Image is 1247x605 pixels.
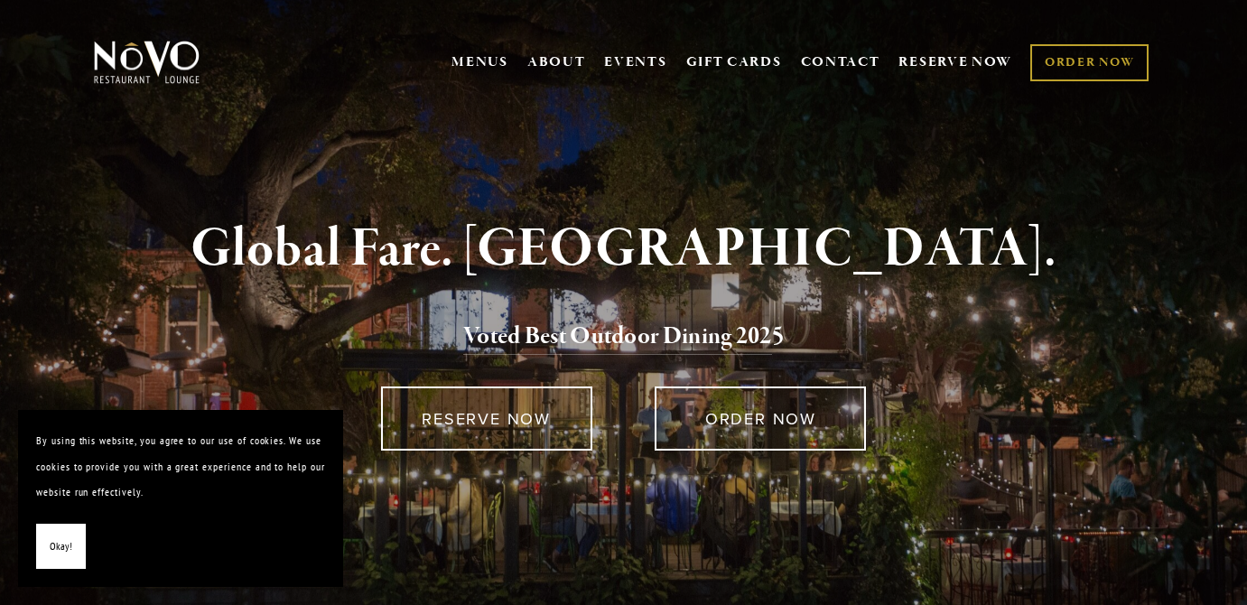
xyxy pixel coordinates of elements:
a: EVENTS [604,53,666,71]
a: ORDER NOW [655,386,866,451]
section: Cookie banner [18,410,343,587]
a: Voted Best Outdoor Dining 202 [463,321,772,355]
strong: Global Fare. [GEOGRAPHIC_DATA]. [191,215,1056,284]
a: RESERVE NOW [898,45,1012,79]
a: MENUS [451,53,508,71]
a: ABOUT [527,53,586,71]
span: Okay! [50,534,72,560]
img: Novo Restaurant &amp; Lounge [90,40,203,85]
a: ORDER NOW [1030,44,1149,81]
button: Okay! [36,524,86,570]
a: CONTACT [801,45,880,79]
p: By using this website, you agree to our use of cookies. We use cookies to provide you with a grea... [36,428,325,506]
h2: 5 [122,318,1124,356]
a: RESERVE NOW [381,386,592,451]
a: GIFT CARDS [686,45,782,79]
